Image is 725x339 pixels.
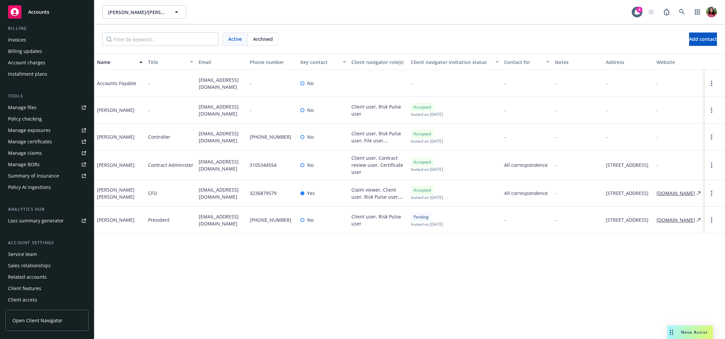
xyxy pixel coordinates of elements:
[5,46,89,57] a: Billing updates
[5,136,89,147] a: Manage certificates
[307,80,313,87] span: No
[351,154,405,176] span: Client user, Contract review user, Certificate user
[414,104,431,110] span: Accepted
[636,7,642,13] div: 4
[708,189,716,197] a: Open options
[148,216,170,223] span: President
[5,249,89,260] a: Service team
[603,54,654,70] button: Address
[657,161,658,168] div: -
[253,36,273,43] span: Archived
[555,216,557,223] span: -
[102,5,186,19] button: [PERSON_NAME]/[PERSON_NAME] Construction, Inc.
[8,114,42,124] div: Policy checking
[145,54,196,70] button: Title
[5,148,89,158] a: Manage claims
[250,133,291,140] span: [PHONE_NUMBER]
[657,107,658,114] div: -
[5,215,89,226] a: Loss summary generator
[148,59,186,66] div: Title
[504,190,550,197] span: All correspondence
[8,294,37,305] div: Client access
[667,326,713,339] button: Nova Assist
[504,107,506,114] span: -
[606,190,648,197] span: [STREET_ADDRESS]
[307,107,313,114] span: No
[250,216,291,223] span: [PHONE_NUMBER]
[8,57,45,68] div: Account charges
[250,161,277,168] span: 3105344554
[8,171,59,181] div: Summary of insurance
[5,25,89,32] div: Billing
[606,133,608,140] span: -
[552,54,603,70] button: Notes
[606,107,608,114] span: -
[8,283,41,294] div: Client features
[414,131,431,137] span: Accepted
[706,7,717,17] img: photo
[250,190,277,197] span: 3236879579
[8,159,40,170] div: Manage BORs
[8,148,42,158] div: Manage claims
[250,80,251,87] span: -
[5,206,89,213] div: Analytics hub
[660,5,673,19] a: Report a Bug
[199,76,244,90] span: [EMAIL_ADDRESS][DOMAIN_NAME]
[689,32,717,46] button: Add contact
[708,133,716,141] a: Open options
[691,5,704,19] a: Switch app
[8,136,52,147] div: Manage certificates
[97,161,135,168] div: [PERSON_NAME]
[411,138,443,144] span: Invited on [DATE]
[300,59,339,66] div: Key contact
[298,54,349,70] button: Key contact
[351,186,405,200] span: Claim viewer, Client user, Risk Pulse user, Contract review user, File user, Certificate user, Po...
[504,216,506,223] span: -
[414,187,431,193] span: Accepted
[411,166,443,172] span: Invited on [DATE]
[199,130,244,144] span: [EMAIL_ADDRESS][DOMAIN_NAME]
[148,107,150,114] span: -
[97,59,135,66] div: Name
[8,215,64,226] div: Loss summary generator
[555,107,557,114] span: -
[148,161,193,168] span: Contract Administer
[657,133,658,140] div: -
[411,112,443,117] span: Invited on [DATE]
[108,9,166,16] span: [PERSON_NAME]/[PERSON_NAME] Construction, Inc.
[504,133,506,140] span: -
[606,216,648,223] span: [STREET_ADDRESS]
[5,182,89,193] a: Policy AI ingestions
[708,106,716,114] a: Open options
[606,161,648,168] span: [STREET_ADDRESS]
[5,272,89,282] a: Related accounts
[97,186,143,200] div: [PERSON_NAME] [PERSON_NAME]
[199,213,244,227] span: [EMAIL_ADDRESS][DOMAIN_NAME]
[199,59,244,66] div: Email
[5,114,89,124] a: Policy checking
[5,240,89,246] div: Account settings
[708,79,716,87] a: Open options
[411,195,443,200] span: Invited on [DATE]
[414,214,429,220] span: Pending
[5,125,89,136] a: Manage exposures
[196,54,247,70] button: Email
[411,221,443,227] span: Invited on [DATE]
[5,35,89,45] a: Invoices
[5,93,89,99] div: Tools
[501,54,552,70] button: Contact for
[8,249,37,260] div: Service team
[102,32,219,46] input: Filter by keyword...
[349,54,408,70] button: Client navigator role(s)
[555,190,557,197] span: -
[708,216,716,224] a: Open options
[606,80,608,87] span: -
[5,57,89,68] a: Account charges
[5,3,89,21] a: Accounts
[148,190,157,197] span: CFO
[307,133,313,140] span: No
[657,80,658,87] div: -
[5,69,89,79] a: Installment plans
[555,80,557,87] span: -
[657,216,695,223] a: [DOMAIN_NAME]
